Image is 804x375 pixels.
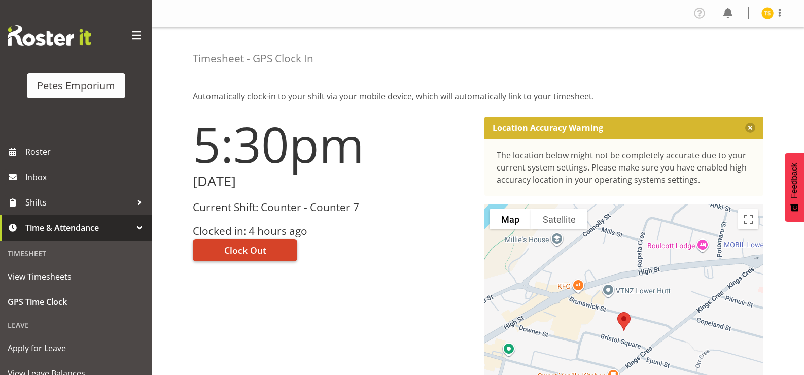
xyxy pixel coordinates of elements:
[8,294,145,310] span: GPS Time Clock
[3,335,150,361] a: Apply for Leave
[25,169,147,185] span: Inbox
[8,25,91,46] img: Rosterit website logo
[3,243,150,264] div: Timesheet
[193,239,297,261] button: Clock Out
[25,144,147,159] span: Roster
[193,174,472,189] h2: [DATE]
[193,225,472,237] h3: Clocked in: 4 hours ago
[3,315,150,335] div: Leave
[738,209,758,229] button: Toggle fullscreen view
[193,90,763,103] p: Automatically clock-in to your shift via your mobile device, which will automatically link to you...
[785,153,804,222] button: Feedback - Show survey
[490,209,531,229] button: Show street map
[745,123,755,133] button: Close message
[8,340,145,356] span: Apply for Leave
[3,264,150,289] a: View Timesheets
[531,209,587,229] button: Show satellite imagery
[25,195,132,210] span: Shifts
[761,7,774,19] img: tamara-straker11292.jpg
[493,123,603,133] p: Location Accuracy Warning
[193,201,472,213] h3: Current Shift: Counter - Counter 7
[25,220,132,235] span: Time & Attendance
[790,163,799,198] span: Feedback
[497,149,752,186] div: The location below might not be completely accurate due to your current system settings. Please m...
[37,78,115,93] div: Petes Emporium
[224,244,266,257] span: Clock Out
[3,289,150,315] a: GPS Time Clock
[8,269,145,284] span: View Timesheets
[193,53,313,64] h4: Timesheet - GPS Clock In
[193,117,472,172] h1: 5:30pm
